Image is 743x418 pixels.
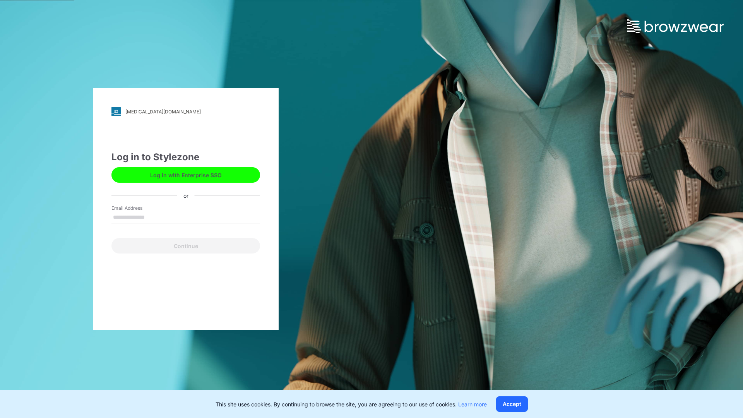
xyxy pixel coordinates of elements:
[125,109,201,115] div: [MEDICAL_DATA][DOMAIN_NAME]
[111,107,260,116] a: [MEDICAL_DATA][DOMAIN_NAME]
[111,150,260,164] div: Log in to Stylezone
[216,400,487,408] p: This site uses cookies. By continuing to browse the site, you are agreeing to our use of cookies.
[496,396,528,412] button: Accept
[627,19,724,33] img: browzwear-logo.73288ffb.svg
[458,401,487,408] a: Learn more
[111,107,121,116] img: svg+xml;base64,PHN2ZyB3aWR0aD0iMjgiIGhlaWdodD0iMjgiIHZpZXdCb3g9IjAgMCAyOCAyOCIgZmlsbD0ibm9uZSIgeG...
[177,191,195,199] div: or
[111,205,166,212] label: Email Address
[111,167,260,183] button: Log in with Enterprise SSO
